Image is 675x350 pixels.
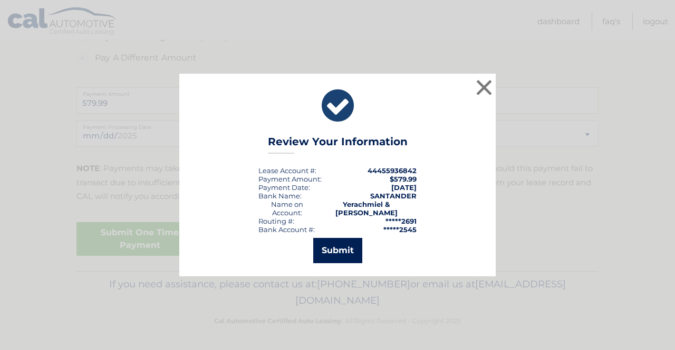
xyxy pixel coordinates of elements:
[258,183,308,192] span: Payment Date
[258,183,310,192] div: :
[390,175,417,183] span: $579.99
[370,192,417,200] strong: SANTANDER
[258,175,322,183] div: Payment Amount:
[313,238,362,263] button: Submit
[391,183,417,192] span: [DATE]
[258,192,302,200] div: Bank Name:
[258,217,294,225] div: Routing #:
[474,77,495,98] button: ×
[368,166,417,175] strong: 44455936842
[258,200,316,217] div: Name on Account:
[258,225,315,234] div: Bank Account #:
[258,166,316,175] div: Lease Account #:
[268,135,408,154] h3: Review Your Information
[335,200,398,217] strong: Yerachmiel & [PERSON_NAME]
